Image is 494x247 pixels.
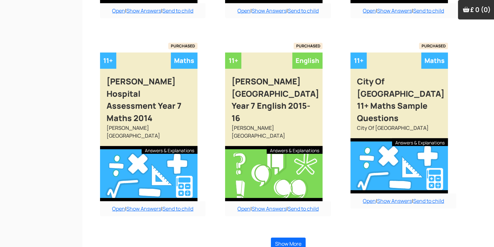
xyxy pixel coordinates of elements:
div: English [292,53,323,69]
div: [PERSON_NAME][GEOGRAPHIC_DATA] [100,124,197,146]
a: Send to child [162,7,193,14]
div: Maths [421,53,448,69]
div: | | [225,3,331,18]
span: PURCHASED [168,43,197,49]
span: £ 0 (0) [470,5,491,14]
div: [PERSON_NAME][GEOGRAPHIC_DATA] Year 7 English 2015-16 [225,69,323,124]
div: Answers & Explanations [267,146,323,154]
div: Maths [171,53,197,69]
a: Show Answers [126,7,161,14]
div: | | [100,3,206,18]
div: | | [225,201,331,216]
a: Show Answers [252,7,286,14]
span: PURCHASED [419,43,448,49]
div: City Of [GEOGRAPHIC_DATA] 11+ Maths Sample Questions [350,69,448,124]
div: 11+ [350,53,367,69]
div: [PERSON_NAME][GEOGRAPHIC_DATA] [225,124,323,146]
a: Open [237,205,250,212]
div: 11+ [225,53,241,69]
a: Show Answers [377,7,412,14]
a: Show Answers [252,205,286,212]
div: City Of [GEOGRAPHIC_DATA] [350,124,448,138]
a: Open [363,7,376,14]
div: 11+ [100,53,116,69]
a: Send to child [288,7,319,14]
a: Send to child [288,205,319,212]
div: Answers & Explanations [142,146,197,154]
div: | | [350,3,456,18]
div: Answers & Explanations [392,138,448,146]
img: Your items in the shopping basket [463,6,469,13]
a: Open [112,7,125,14]
a: Show Answers [126,205,161,212]
div: | | [100,201,206,216]
div: [PERSON_NAME] Hospital Assessment Year 7 Maths 2014 [100,69,197,124]
span: PURCHASED [294,43,323,49]
a: Send to child [413,7,444,14]
a: Open [112,205,125,212]
a: Show Answers [377,197,412,204]
div: | | [350,193,456,208]
a: Open [237,7,250,14]
a: Open [363,197,376,204]
a: Send to child [162,205,193,212]
a: Send to child [413,197,444,204]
